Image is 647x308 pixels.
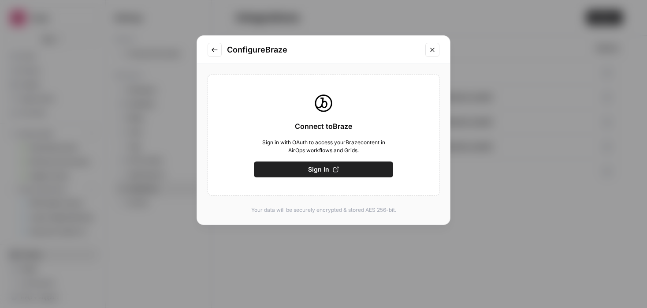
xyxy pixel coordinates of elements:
[254,139,393,154] span: Sign in with OAuth to access your Braze content in AirOps workflows and Grids.
[208,43,222,57] button: Go to previous step
[313,93,334,114] img: Braze
[227,44,420,56] h2: Configure Braze
[254,162,393,177] button: Sign In
[308,165,329,174] span: Sign In
[208,206,439,214] p: Your data will be securely encrypted & stored AES 256-bit.
[295,121,352,131] span: Connect to Braze
[425,43,439,57] button: Close modal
